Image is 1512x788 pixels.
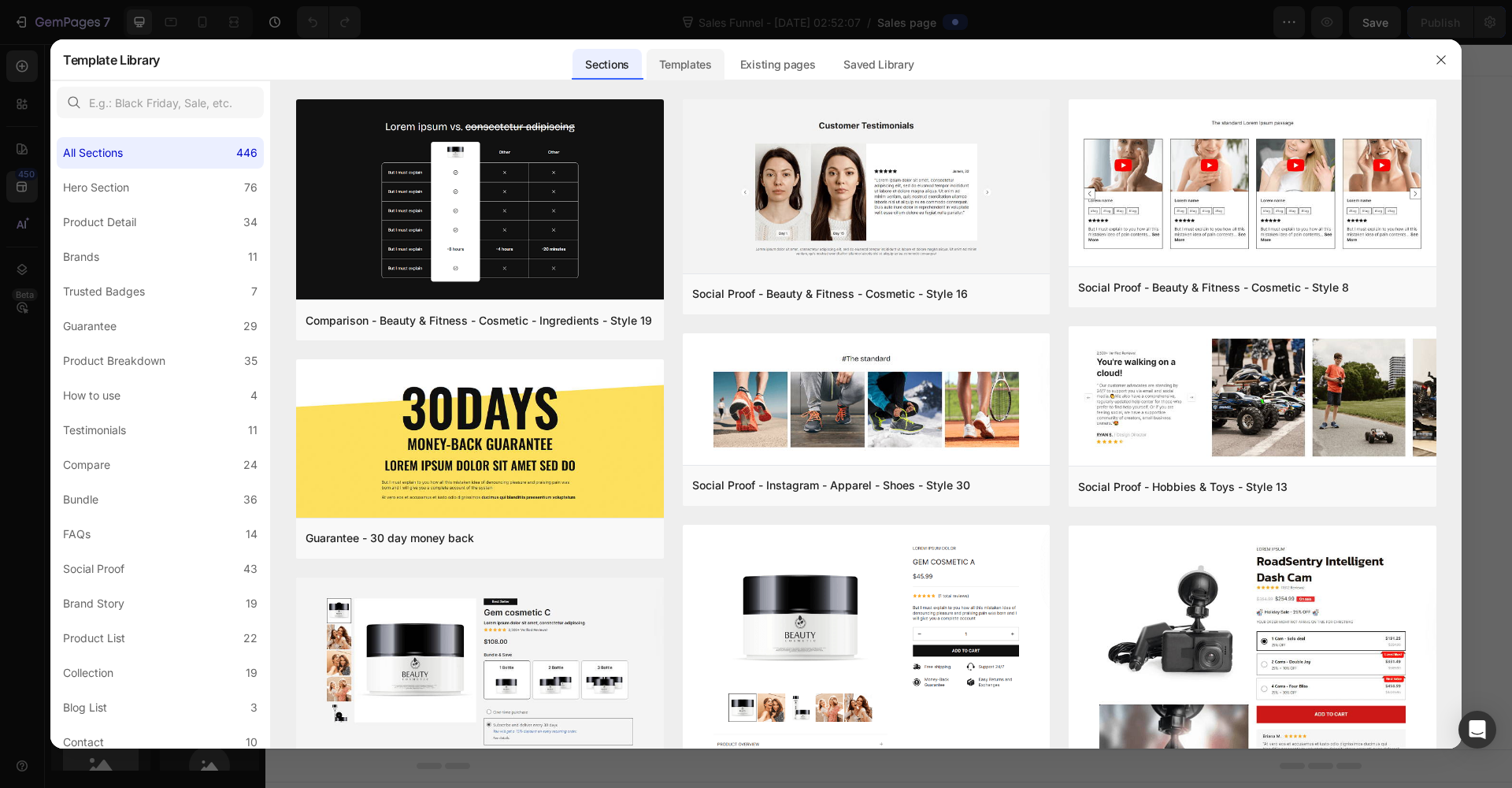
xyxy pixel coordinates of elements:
[243,490,258,509] div: 36
[250,698,258,717] div: 3
[243,317,258,336] div: 29
[63,525,91,544] div: FAQs
[63,490,98,509] div: Bundle
[63,698,107,717] div: Blog List
[246,663,258,682] div: 19
[243,455,258,474] div: 24
[517,496,729,508] div: Start with Generating from URL or image
[236,143,258,162] div: 446
[63,282,145,301] div: Trusted Badges
[1069,326,1436,469] img: sp13.png
[831,49,926,80] div: Saved Library
[296,359,664,521] img: g30.png
[462,407,642,439] button: Use existing page designs
[692,476,970,495] div: Social Proof - Instagram - Apparel - Shoes - Style 30
[573,49,641,80] div: Sections
[651,407,784,439] button: Explore templates
[243,559,258,578] div: 43
[504,376,743,395] div: Start building with Sections/Elements or
[244,351,258,370] div: 35
[243,629,258,648] div: 22
[63,317,117,336] div: Guarantee
[63,594,124,613] div: Brand Story
[248,247,258,266] div: 11
[1069,99,1436,269] img: sp8.png
[246,594,258,613] div: 19
[1078,478,1288,496] div: Social Proof - Hobbies & Toys - Style 13
[306,529,474,548] div: Guarantee - 30 day money back
[63,143,123,162] div: All Sections
[243,213,258,232] div: 34
[251,282,258,301] div: 7
[683,333,1051,468] img: sp30.png
[63,733,104,752] div: Contact
[306,311,652,330] div: Comparison - Beauty & Fitness - Cosmetic - Ingredients - Style 19
[692,284,968,303] div: Social Proof - Beauty & Fitness - Cosmetic - Style 16
[63,247,99,266] div: Brands
[63,386,120,405] div: How to use
[1078,278,1349,297] div: Social Proof - Beauty & Fitness - Cosmetic - Style 8
[63,559,124,578] div: Social Proof
[63,178,129,197] div: Hero Section
[248,421,258,440] div: 11
[683,99,1051,277] img: sp16.png
[244,178,258,197] div: 76
[63,351,165,370] div: Product Breakdown
[63,39,160,80] h2: Template Library
[63,629,125,648] div: Product List
[63,663,113,682] div: Collection
[63,455,110,474] div: Compare
[728,49,828,80] div: Existing pages
[1458,711,1496,749] div: Open Intercom Messenger
[63,213,136,232] div: Product Detail
[250,386,258,405] div: 4
[57,87,264,118] input: E.g.: Black Friday, Sale, etc.
[63,421,126,440] div: Testimonials
[246,525,258,544] div: 14
[647,49,724,80] div: Templates
[246,733,258,752] div: 10
[296,99,664,303] img: c19.png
